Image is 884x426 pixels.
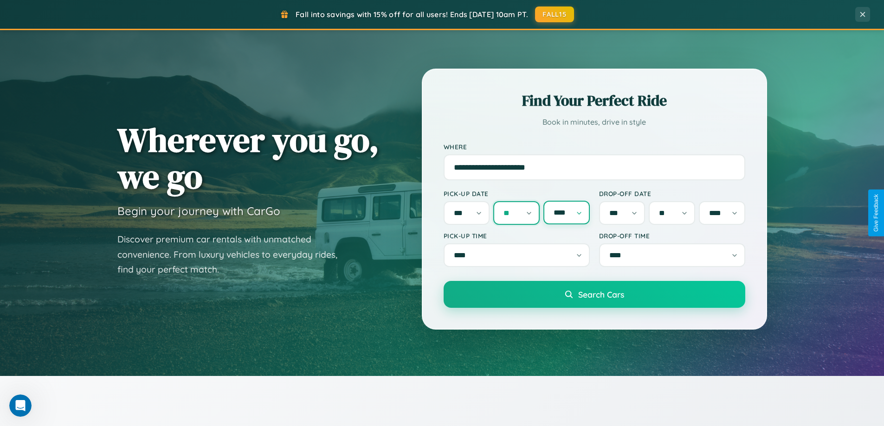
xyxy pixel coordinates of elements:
[599,232,745,240] label: Drop-off Time
[444,232,590,240] label: Pick-up Time
[117,232,349,277] p: Discover premium car rentals with unmatched convenience. From luxury vehicles to everyday rides, ...
[599,190,745,197] label: Drop-off Date
[578,289,624,299] span: Search Cars
[444,143,745,151] label: Where
[444,115,745,129] p: Book in minutes, drive in style
[117,121,379,195] h1: Wherever you go, we go
[444,281,745,308] button: Search Cars
[9,394,32,417] iframe: Intercom live chat
[117,204,280,218] h3: Begin your journey with CarGo
[444,190,590,197] label: Pick-up Date
[873,194,879,232] div: Give Feedback
[535,6,574,22] button: FALL15
[296,10,528,19] span: Fall into savings with 15% off for all users! Ends [DATE] 10am PT.
[444,90,745,111] h2: Find Your Perfect Ride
